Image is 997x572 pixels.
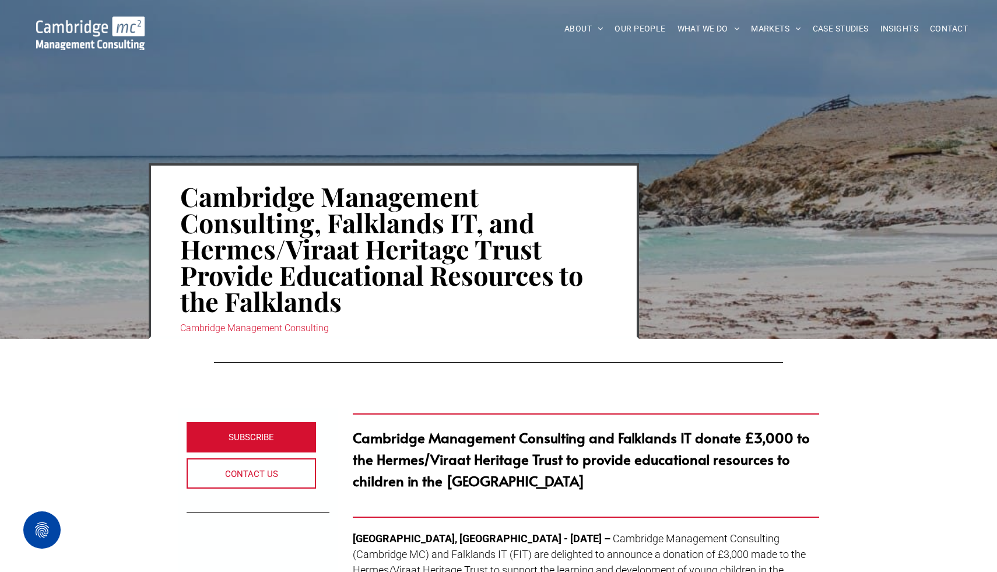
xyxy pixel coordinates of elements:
div: Cambridge Management Consulting [180,320,608,336]
span: SUBSCRIBE [229,423,274,452]
strong: Cambridge Management Consulting and Falklands IT donate £3,000 to the Hermes/Viraat Heritage Trus... [353,428,810,490]
strong: [GEOGRAPHIC_DATA], [GEOGRAPHIC_DATA] - [DATE] – [353,532,610,545]
a: OUR PEOPLE [609,20,671,38]
a: CONTACT [924,20,974,38]
a: CONTACT US [187,458,316,489]
span: CONTACT US [225,459,278,489]
a: ABOUT [559,20,609,38]
a: Your Business Transformed | Cambridge Management Consulting [36,18,145,30]
a: MARKETS [745,20,806,38]
a: SUBSCRIBE [187,422,316,452]
h1: Cambridge Management Consulting, Falklands IT, and Hermes/Viraat Heritage Trust Provide Education... [180,182,608,315]
a: WHAT WE DO [672,20,746,38]
a: INSIGHTS [875,20,924,38]
a: CASE STUDIES [807,20,875,38]
img: Go to Homepage [36,16,145,50]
